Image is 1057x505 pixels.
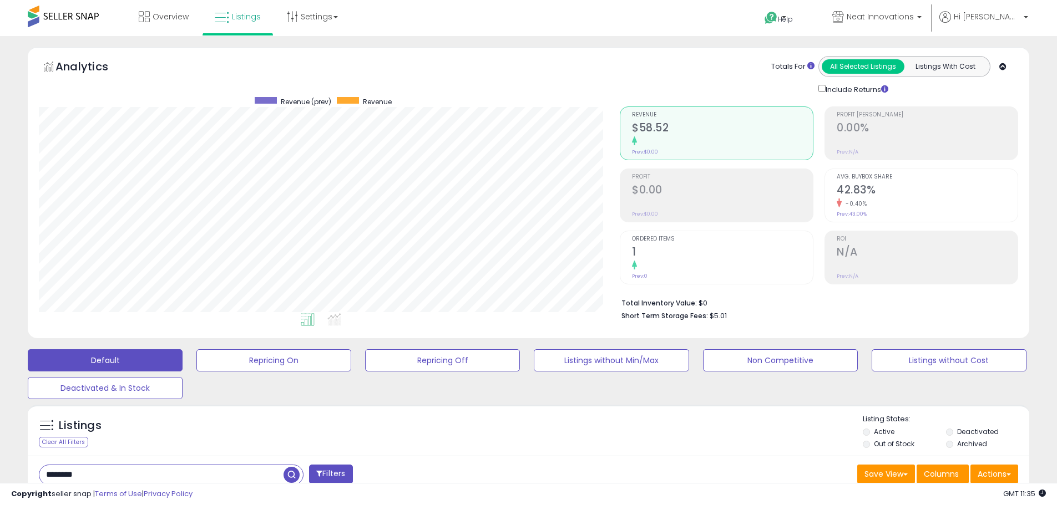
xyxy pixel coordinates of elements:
[872,349,1026,371] button: Listings without Cost
[632,236,813,242] span: Ordered Items
[904,59,987,74] button: Listings With Cost
[363,97,392,106] span: Revenue
[632,174,813,180] span: Profit
[39,437,88,447] div: Clear All Filters
[632,211,658,217] small: Prev: $0.00
[842,200,867,208] small: -0.40%
[621,295,1010,309] li: $0
[837,246,1018,261] h2: N/A
[756,3,815,36] a: Help
[632,149,658,155] small: Prev: $0.00
[970,465,1018,483] button: Actions
[11,489,193,499] div: seller snap | |
[95,488,142,499] a: Terms of Use
[55,59,130,77] h5: Analytics
[874,439,914,448] label: Out of Stock
[621,298,697,308] b: Total Inventory Value:
[924,468,959,480] span: Columns
[28,349,183,371] button: Default
[196,349,351,371] button: Repricing On
[11,488,52,499] strong: Copyright
[710,310,727,321] span: $5.01
[764,11,778,25] i: Get Help
[837,121,1018,136] h2: 0.00%
[59,418,102,433] h5: Listings
[857,465,915,483] button: Save View
[232,11,261,22] span: Listings
[534,349,689,371] button: Listings without Min/Max
[365,349,520,371] button: Repricing Off
[837,112,1018,118] span: Profit [PERSON_NAME]
[1003,488,1046,499] span: 2025-08-13 11:35 GMT
[153,11,189,22] span: Overview
[939,11,1028,36] a: Hi [PERSON_NAME]
[309,465,352,484] button: Filters
[837,149,858,155] small: Prev: N/A
[837,174,1018,180] span: Avg. Buybox Share
[847,11,914,22] span: Neat Innovations
[632,273,648,279] small: Prev: 0
[632,112,813,118] span: Revenue
[957,439,987,448] label: Archived
[822,59,904,74] button: All Selected Listings
[837,236,1018,242] span: ROI
[863,414,1029,425] p: Listing States:
[837,211,867,217] small: Prev: 43.00%
[632,121,813,136] h2: $58.52
[954,11,1020,22] span: Hi [PERSON_NAME]
[281,97,331,106] span: Revenue (prev)
[703,349,858,371] button: Non Competitive
[632,246,813,261] h2: 1
[632,183,813,198] h2: $0.00
[874,427,894,436] label: Active
[621,311,708,320] b: Short Term Storage Fees:
[837,273,858,279] small: Prev: N/A
[957,427,999,436] label: Deactivated
[810,83,902,95] div: Include Returns
[917,465,969,483] button: Columns
[771,62,815,72] div: Totals For
[837,183,1018,198] h2: 42.83%
[778,14,793,24] span: Help
[144,488,193,499] a: Privacy Policy
[28,377,183,399] button: Deactivated & In Stock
